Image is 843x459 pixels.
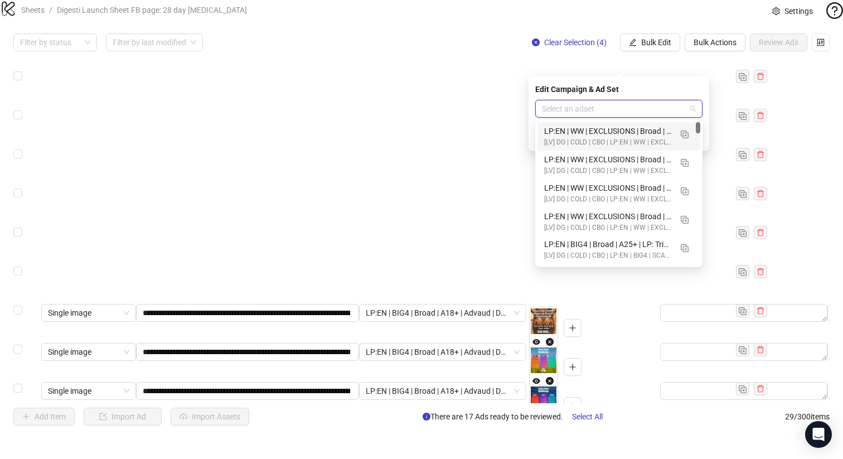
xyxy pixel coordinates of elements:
img: Asset 1 [530,346,558,374]
img: Duplicate [681,187,689,195]
li: / [49,4,52,16]
img: Asset 1 [530,385,558,413]
button: Delete [543,335,556,349]
button: Import Ad [84,408,162,426]
span: plus [569,324,576,332]
button: Duplicate [736,70,749,83]
img: Asset 1 [530,307,558,335]
div: Select row 11 [13,226,41,238]
button: Duplicate [736,226,749,239]
button: Duplicate [736,343,749,356]
div: [LV] DG | COLD | CBO | LP:EN | WW | EXCLUSIONS | ALL LANG | SCALE | CC | AUDIENCE MIX X TOP CREAT... [544,223,671,233]
div: Select row 12 [13,265,41,277]
span: Clear Selection (4) [544,38,607,47]
div: Select row 15 [13,382,41,394]
div: [LV] DG | COLD | CBO | LP:EN | WW | EXCLUSIONS | ALL LANG | SCALE | CC | AUDIENCE MIX X TOP CREAT... [544,137,671,148]
button: Import Assets [171,408,249,426]
button: Duplicate [676,210,694,228]
span: There are 17 Ads ready to be reviewed. [423,408,612,426]
button: Select All [563,408,612,426]
div: Edit values [660,382,827,400]
button: Add [564,319,582,337]
div: Edit values [660,343,827,361]
button: Add [564,397,582,415]
div: Select row 9 [13,148,41,160]
div: Select row 10 [13,187,41,199]
div: LP:EN | BIG4 | Broad | A25+ | LP: Trial Liver Health | New UTM | 2025.09.03 [537,264,700,292]
div: LP:EN | WW | EXCLUSIONS | Broad | A25+ | All languages | Advaud | Advertorials | Offer: Trial | N... [537,179,700,207]
div: LP:EN | WW | EXCLUSIONS | Broad | A25+ | All languages | Advaud | Advertorials | Offer: Trial | N... [544,210,671,223]
button: Clear Selection (4) [523,33,616,51]
button: Preview [530,335,543,349]
span: close-circle [546,338,554,346]
span: Single image [48,344,129,360]
div: Select row 13 [13,304,41,316]
div: LP:EN | WW | EXCLUSIONS | Broad | A25+ | All languages | Advaud | Advertorials | Offer: Trial | N... [537,151,700,179]
span: plus [569,402,576,410]
span: Bulk Edit [641,38,671,47]
span: LP:EN | BIG4 | Broad | A18+ | Advaud | DG_LK_WK33_03 | LP: Trial Liver Health | 2025.08.15 [366,344,520,360]
button: Duplicate [736,382,749,395]
a: Sheets [19,4,47,16]
a: Settings [763,2,822,20]
button: Duplicate [736,109,749,122]
span: LP:EN | BIG4 | Broad | A18+ | Advaud | DG_LK_WK33_04 | LP: Trial Liver Health | 2025.08.15 [366,305,520,321]
span: close-circle [532,38,540,46]
button: Bulk Edit [620,33,680,51]
span: 29 / 300 items [785,410,830,423]
span: Select All [572,412,603,421]
span: Bulk Actions [694,38,737,47]
button: Review Ads [750,33,807,51]
span: plus [569,363,576,371]
span: LP:EN | BIG4 | Broad | A18+ | Advaud | DG_LK_WK33_03 | LP: Trial Liver Health | 2025.08.15 [366,383,520,399]
button: Duplicate [676,153,694,171]
div: LP:EN | BIG4 | Broad | A25+ | LP: Trial Liver Health | New UTM | 2025.09.03 [537,235,700,264]
span: close-circle [546,377,554,385]
a: Digesti Launch Sheet FB page: 28 day [MEDICAL_DATA] [55,4,249,16]
button: Duplicate [736,148,749,161]
div: Select row 8 [13,109,41,121]
div: Select row 7 [13,70,41,82]
div: Select row 14 [13,343,41,355]
img: Duplicate [681,244,689,252]
button: Duplicate [736,265,749,278]
button: Add Item [13,408,75,426]
img: Duplicate [681,131,689,138]
div: [LV] DG | COLD | CBO | LP:EN | BIG4 | SCALE | CC | BROAD X TOP CREATIVES | QUIZ | LP: TRIAL LIVER... [544,250,671,261]
button: Configure table settings [812,33,830,51]
img: Duplicate [681,216,689,224]
div: Edit values [660,304,827,322]
div: [LV] DG | COLD | CBO | LP:EN | WW | EXCLUSIONS | ALL LANG | SCALE | CC | AUDIENCE MIX X TOP CREAT... [544,166,671,176]
button: Duplicate [676,238,694,256]
span: Settings [784,5,813,17]
span: question-circle [826,2,843,19]
div: LP:EN | WW | EXCLUSIONS | Broad | A25+ | All languages | Advaud | Advertorials | Offer: Trial | N... [544,153,671,166]
button: Duplicate [676,182,694,200]
span: info-circle [423,413,430,421]
div: [LV] DG | COLD | CBO | LP:EN | WW | EXCLUSIONS | ALL LANG | SCALE | CC | AUDIENCE MIX X TOP CREAT... [544,194,671,205]
button: Delete [543,374,556,388]
button: Bulk Actions [685,33,745,51]
span: control [817,38,825,46]
span: edit [629,38,637,46]
div: Open Intercom Messenger [805,421,832,448]
span: setting [772,7,780,15]
span: eye [532,338,540,346]
div: LP:EN | BIG4 | Broad | A25+ | LP: Trial Liver Health | [GEOGRAPHIC_DATA] | [DATE] [544,238,671,250]
img: Duplicate [681,159,689,167]
button: Duplicate [736,187,749,200]
button: Duplicate [736,304,749,317]
div: Edit Campaign & Ad Set [535,83,702,95]
div: LP:EN | WW | EXCLUSIONS | Broad | A25+ | All languages | Advaud | Advertorials | Offer: Trial | N... [537,122,700,151]
div: LP:EN | WW | EXCLUSIONS | Broad | A25+ | All languages | Advaud | Advertorials | Offer: Trial | N... [544,125,671,137]
div: LP:EN | WW | EXCLUSIONS | Broad | A25+ | All languages | Advaud | Advertorials | Offer: Trial | N... [537,207,700,236]
button: Add [564,358,582,376]
span: Single image [48,305,129,321]
button: Preview [530,374,543,388]
span: eye [532,377,540,385]
button: Duplicate [676,125,694,143]
div: LP:EN | WW | EXCLUSIONS | Broad | A25+ | All languages | Advaud | Advertorials | Offer: Trial | N... [544,182,671,194]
